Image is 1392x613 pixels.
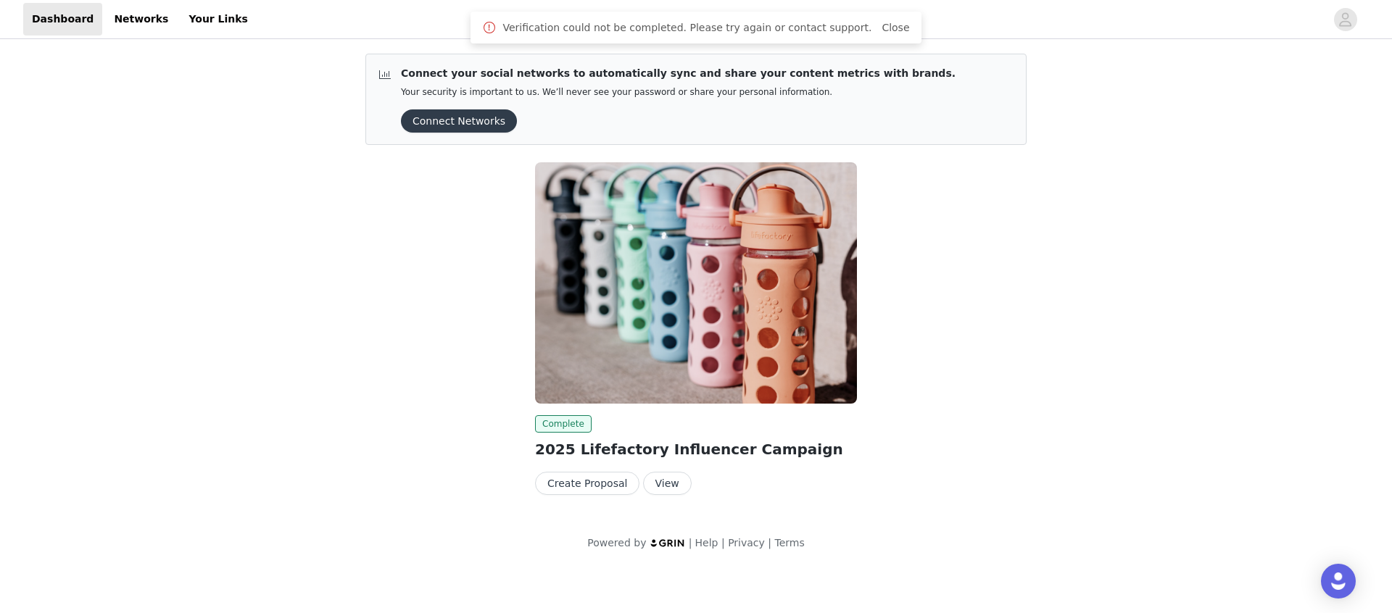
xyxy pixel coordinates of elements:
[643,472,692,495] button: View
[535,472,639,495] button: Create Proposal
[587,537,646,549] span: Powered by
[774,537,804,549] a: Terms
[502,20,871,36] span: Verification could not be completed. Please try again or contact support.
[180,3,257,36] a: Your Links
[23,3,102,36] a: Dashboard
[535,415,592,433] span: Complete
[721,537,725,549] span: |
[882,22,909,33] a: Close
[695,537,718,549] a: Help
[643,478,692,489] a: View
[650,538,686,548] img: logo
[535,162,857,404] img: Lifefactory
[535,438,857,460] h2: 2025 Lifefactory Influencer Campaign
[689,537,692,549] span: |
[401,109,517,133] button: Connect Networks
[401,87,956,98] p: Your security is important to us. We’ll never see your password or share your personal information.
[105,3,177,36] a: Networks
[768,537,771,549] span: |
[401,66,956,81] p: Connect your social networks to automatically sync and share your content metrics with brands.
[728,537,765,549] a: Privacy
[1338,8,1352,31] div: avatar
[1321,564,1356,599] div: Open Intercom Messenger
